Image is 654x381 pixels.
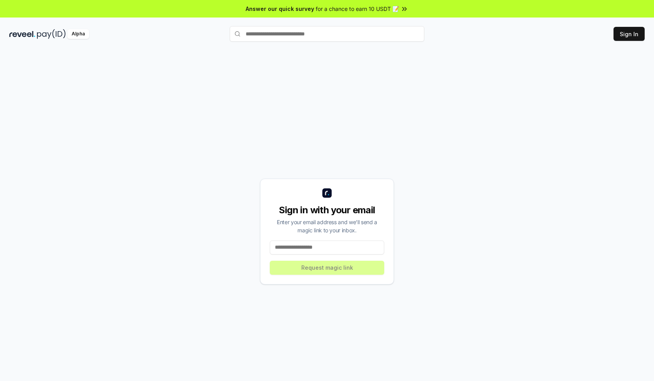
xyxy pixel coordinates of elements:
[614,27,645,41] button: Sign In
[67,29,89,39] div: Alpha
[246,5,314,13] span: Answer our quick survey
[322,188,332,198] img: logo_small
[37,29,66,39] img: pay_id
[270,204,384,216] div: Sign in with your email
[270,218,384,234] div: Enter your email address and we’ll send a magic link to your inbox.
[316,5,399,13] span: for a chance to earn 10 USDT 📝
[9,29,35,39] img: reveel_dark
